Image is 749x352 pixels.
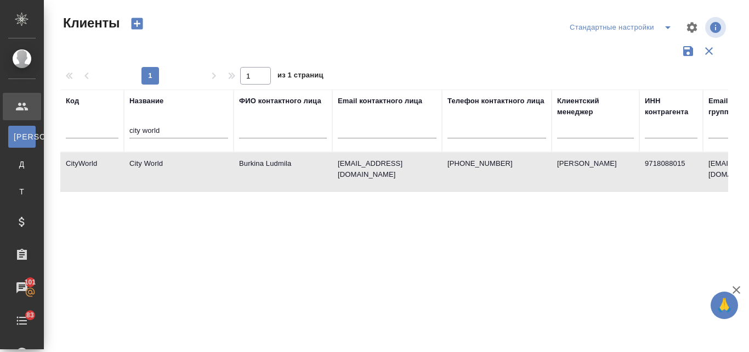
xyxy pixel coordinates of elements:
[679,14,705,41] span: Настроить таблицу
[8,181,36,203] a: Т
[678,41,699,62] button: Сохранить фильтры
[447,158,546,169] p: [PHONE_NUMBER]
[66,96,79,107] div: Код
[20,310,41,321] span: 83
[8,153,36,175] a: Д
[60,153,124,191] td: CityWorld
[14,131,30,142] span: [PERSON_NAME]
[14,186,30,197] span: Т
[557,96,634,118] div: Клиентский менеджер
[234,153,332,191] td: Burkina Ludmila
[711,292,738,319] button: 🙏
[8,126,36,148] a: [PERSON_NAME]
[3,274,41,301] a: 101
[705,17,728,38] span: Посмотреть информацию
[567,19,679,36] div: split button
[14,159,30,170] span: Д
[699,41,719,62] button: Сбросить фильтры
[18,277,43,288] span: 101
[645,96,697,118] div: ИНН контрагента
[3,307,41,334] a: 83
[639,153,703,191] td: 9718088015
[552,153,639,191] td: [PERSON_NAME]
[239,96,321,107] div: ФИО контактного лица
[124,153,234,191] td: City World
[715,294,734,317] span: 🙏
[338,96,422,107] div: Email контактного лица
[60,14,120,32] span: Клиенты
[277,69,324,85] span: из 1 страниц
[129,96,163,107] div: Название
[338,158,436,180] p: [EMAIL_ADDRESS][DOMAIN_NAME]
[447,96,544,107] div: Телефон контактного лица
[124,14,150,33] button: Создать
